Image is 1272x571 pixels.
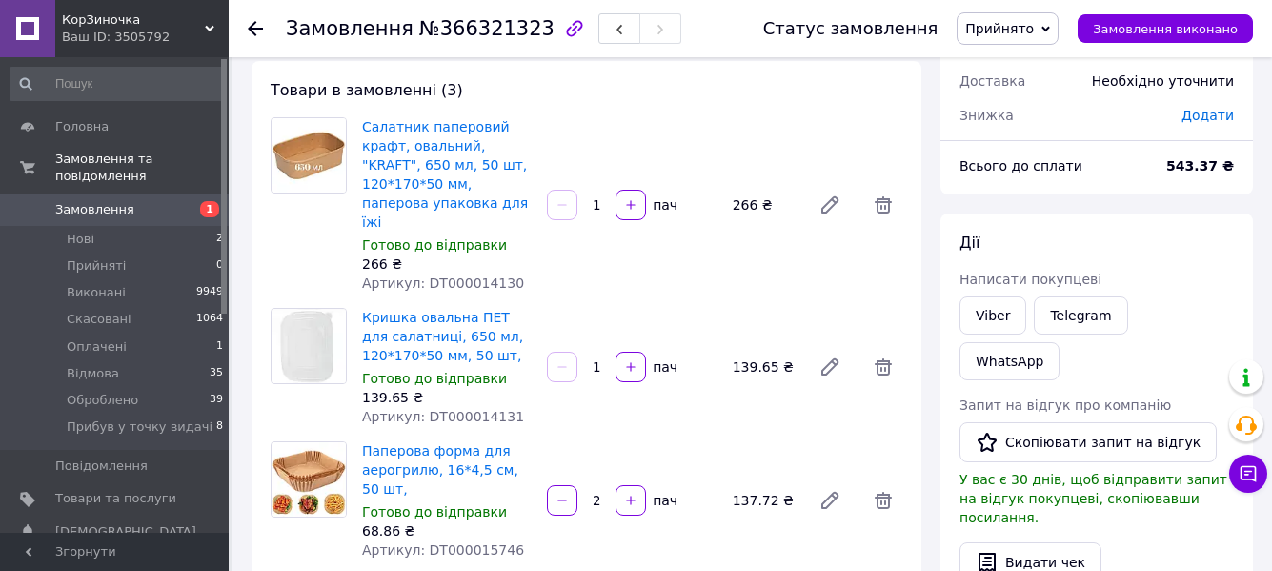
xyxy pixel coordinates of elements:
span: Запит на відгук про компанію [959,398,1171,413]
div: пач [648,357,679,377]
div: Ваш ID: 3505792 [62,29,229,46]
span: 1 [200,201,219,217]
span: У вас є 30 днів, щоб відправити запит на відгук покупцеві, скопіювавши посилання. [959,472,1227,525]
input: Пошук [10,67,225,101]
span: 1064 [196,311,223,328]
span: Оброблено [67,392,138,409]
span: Написати покупцеві [959,272,1101,287]
div: 266 ₴ [362,255,532,274]
span: Готово до відправки [362,237,507,253]
span: Артикул: DT000014131 [362,409,524,424]
div: Необхідно уточнити [1080,60,1245,102]
span: Замовлення [55,201,134,218]
div: 137.72 ₴ [725,487,803,514]
span: Виконані [67,284,126,301]
button: Замовлення виконано [1078,14,1253,43]
span: Артикул: DT000014130 [362,275,524,291]
a: Паперова форма для аерогрилю, 16*4,5 см, 50 шт, [362,443,518,497]
span: 0 [216,257,223,275]
span: 8 [216,418,223,436]
span: Знижка [959,108,1014,123]
span: 9949 [196,284,223,301]
span: Замовлення [286,17,414,40]
span: Додати [1181,108,1234,123]
span: Доставка [959,73,1025,89]
span: Товари в замовленні (3) [271,81,463,99]
a: Салатник паперовий крафт, овальний, "KRAFT", 650 мл, 50 шт, 120*170*50 мм, паперова упаковка для їжі [362,119,528,230]
a: Telegram [1034,296,1127,335]
span: Товари та послуги [55,490,176,507]
span: Всього до сплати [959,158,1082,173]
div: 139.65 ₴ [725,354,803,380]
span: 35 [210,365,223,382]
span: Прибув у точку видачі [67,418,212,436]
a: Редагувати [811,186,849,224]
span: Замовлення та повідомлення [55,151,229,185]
div: Статус замовлення [763,19,939,38]
a: WhatsApp [959,342,1060,380]
span: Дії [959,234,979,252]
span: Головна [55,118,109,135]
span: Повідомлення [55,458,148,475]
span: [DEMOGRAPHIC_DATA] [55,523,196,540]
div: 139.65 ₴ [362,388,532,407]
div: пач [648,195,679,214]
img: Кришка овальна ПЕТ для салатниці, 650 мл, 120*170*50 мм, 50 шт, [272,309,346,383]
span: Видалити [864,481,902,520]
img: Паперова форма для аерогрилю, 16*4,5 см, 50 шт, [272,442,346,517]
span: Видалити [864,186,902,224]
span: Прийняті [67,257,126,275]
span: Видалити [864,348,902,386]
span: 39 [210,392,223,409]
span: 2 [216,231,223,248]
div: Повернутися назад [248,19,263,38]
button: Скопіювати запит на відгук [959,422,1217,462]
span: Прийнято [965,21,1034,36]
a: Редагувати [811,481,849,520]
div: 68.86 ₴ [362,521,532,540]
span: №366321323 [419,17,555,40]
button: Чат з покупцем [1229,455,1267,493]
a: Viber [959,296,1026,335]
div: 266 ₴ [725,192,803,218]
span: Нові [67,231,94,248]
span: Оплачені [67,338,127,356]
span: Замовлення виконано [1093,22,1238,36]
b: 543.37 ₴ [1166,158,1234,173]
span: Готово до відправки [362,504,507,520]
span: 1 [216,338,223,356]
a: Кришка овальна ПЕТ для салатниці, 650 мл, 120*170*50 мм, 50 шт, [362,310,523,363]
span: Артикул: DT000015746 [362,542,524,558]
div: пач [648,491,679,510]
span: КорЗиночка [62,11,205,29]
span: Відмова [67,365,119,382]
img: Салатник паперовий крафт, овальний, "KRAFT", 650 мл, 50 шт, 120*170*50 мм, паперова упаковка для їжі [272,118,346,193]
a: Редагувати [811,348,849,386]
span: Готово до відправки [362,371,507,386]
span: Скасовані [67,311,131,328]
